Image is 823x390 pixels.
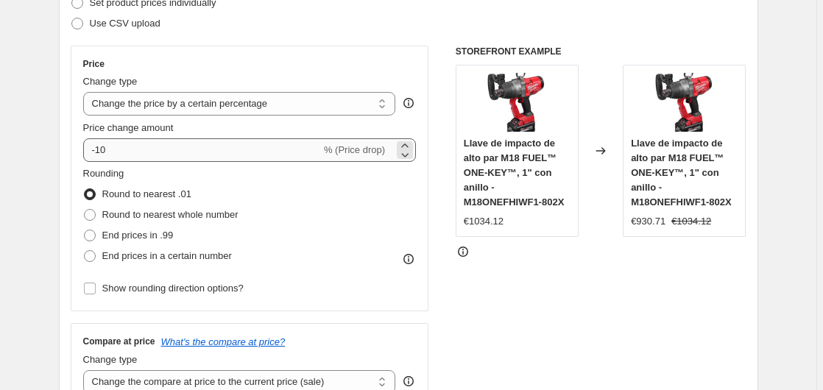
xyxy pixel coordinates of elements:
div: €1034.12 [464,214,504,229]
span: Show rounding direction options? [102,283,244,294]
span: Round to nearest .01 [102,188,191,199]
span: End prices in .99 [102,230,174,241]
button: What's the compare at price? [161,336,286,347]
span: Use CSV upload [90,18,160,29]
div: help [401,96,416,110]
span: End prices in a certain number [102,250,232,261]
span: Change type [83,354,138,365]
input: -15 [83,138,321,162]
span: Llave de impacto de alto par M18 FUEL™ ONE-KEY™, 1" con anillo - M18ONEFHIWF1-802X [631,138,732,208]
span: Round to nearest whole number [102,209,239,220]
img: 61PzbscZMyL_80x.jpg [655,73,714,132]
span: Price change amount [83,122,174,133]
h6: STOREFRONT EXAMPLE [456,46,746,57]
img: 61PzbscZMyL_80x.jpg [487,73,546,132]
span: Llave de impacto de alto par M18 FUEL™ ONE-KEY™, 1" con anillo - M18ONEFHIWF1-802X [464,138,565,208]
div: €930.71 [631,214,665,229]
span: % (Price drop) [324,144,385,155]
h3: Price [83,58,105,70]
strike: €1034.12 [671,214,711,229]
div: help [401,374,416,389]
h3: Compare at price [83,336,155,347]
span: Rounding [83,168,124,179]
span: Change type [83,76,138,87]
